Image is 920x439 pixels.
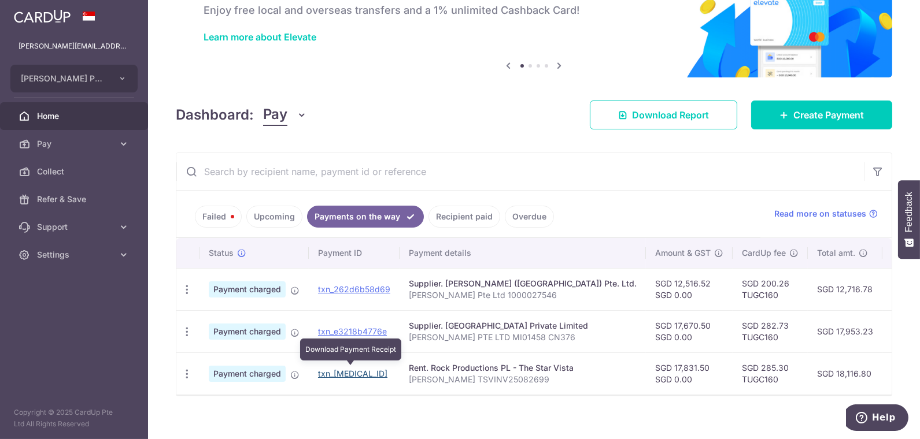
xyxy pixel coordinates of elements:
td: SGD 17,953.23 [808,310,882,352]
span: Read more on statuses [774,208,866,219]
div: Supplier. [GEOGRAPHIC_DATA] Private Limited [409,320,637,332]
span: Collect [37,166,113,177]
span: Pay [263,104,287,126]
p: [PERSON_NAME] PTE LTD MI01458 CN376 [409,332,637,343]
button: Pay [263,104,308,126]
td: SGD 285.30 TUGC160 [733,352,808,395]
td: SGD 282.73 TUGC160 [733,310,808,352]
span: Payment charged [209,366,286,382]
span: Total amt. [817,247,855,259]
h4: Dashboard: [176,105,254,125]
p: [PERSON_NAME][EMAIL_ADDRESS][DOMAIN_NAME] [19,40,130,52]
span: Create Payment [793,108,864,122]
td: SGD 200.26 TUGC160 [733,268,808,310]
span: Payment charged [209,323,286,340]
td: SGD 17,670.50 SGD 0.00 [646,310,733,352]
h6: Enjoy free local and overseas transfers and a 1% unlimited Cashback Card! [204,3,864,17]
p: [PERSON_NAME] Pte Ltd 1000027546 [409,289,637,301]
p: [PERSON_NAME] TSVINV25082699 [409,374,637,385]
a: txn_e3218b4776e [318,326,387,336]
a: Payments on the way [307,206,424,228]
a: Read more on statuses [774,208,878,219]
div: Rent. Rock Productions PL - The Star Vista [409,362,637,374]
span: Support [37,221,113,233]
td: SGD 12,716.78 [808,268,882,310]
a: txn_[MEDICAL_ID] [318,369,387,378]
span: Amount & GST [655,247,711,259]
button: [PERSON_NAME] PTE. LTD. [10,65,138,92]
span: Status [209,247,234,259]
span: Download Report [632,108,709,122]
th: Payment details [400,238,646,268]
span: Settings [37,249,113,261]
td: SGD 12,516.52 SGD 0.00 [646,268,733,310]
a: Upcoming [246,206,302,228]
span: Refer & Save [37,194,113,205]
a: Learn more about Elevate [204,31,316,43]
span: [PERSON_NAME] PTE. LTD. [21,73,106,84]
span: Home [37,110,113,122]
span: Feedback [904,192,914,232]
td: SGD 17,831.50 SGD 0.00 [646,352,733,395]
a: Download Report [590,101,737,129]
input: Search by recipient name, payment id or reference [176,153,864,190]
th: Payment ID [309,238,400,268]
img: CardUp [14,9,71,23]
a: Create Payment [751,101,892,129]
button: Feedback - Show survey [898,180,920,259]
iframe: Opens a widget where you can find more information [846,404,908,433]
span: CardUp fee [742,247,786,259]
td: SGD 18,116.80 [808,352,882,395]
a: Failed [195,206,242,228]
a: txn_262d6b58d69 [318,284,390,294]
span: Payment charged [209,281,286,297]
div: Supplier. [PERSON_NAME] ([GEOGRAPHIC_DATA]) Pte. Ltd. [409,278,637,289]
span: Pay [37,138,113,150]
a: Overdue [505,206,554,228]
a: Recipient paid [428,206,500,228]
div: Download Payment Receipt [300,338,401,360]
